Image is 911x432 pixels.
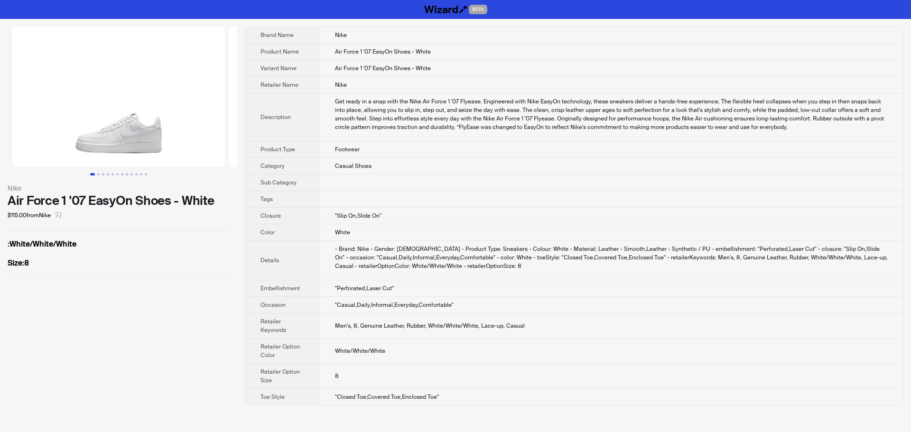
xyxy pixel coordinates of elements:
span: Nike [335,81,347,89]
span: White/White/White [335,347,385,355]
button: Go to slide 9 [130,173,133,175]
span: Air Force 1 '07 EasyOn Shoes - White [335,64,431,72]
span: Sub Category [260,179,297,186]
img: Air Force 1 '07 EasyOn Shoes - White Air Force 1 '07 EasyOn Shoes - White image 2 [229,27,441,167]
button: Go to slide 12 [145,173,147,175]
span: Brand Name [260,31,294,39]
span: Embellishment [260,285,300,292]
button: Go to slide 4 [107,173,109,175]
img: Air Force 1 '07 EasyOn Shoes - White Air Force 1 '07 EasyOn Shoes - White image 1 [12,27,225,167]
button: Go to slide 1 [90,173,95,175]
span: Size : [8,258,24,268]
span: Occasion [260,301,286,309]
span: Product Type [260,146,295,153]
label: White/White/White [8,239,230,250]
span: Description [260,113,291,121]
span: Casual Shoes [335,162,372,170]
span: Nike [335,31,347,39]
span: White [335,229,350,236]
button: Go to slide 3 [102,173,104,175]
span: "Perforated,Laser Cut" [335,285,394,292]
span: Retailer Name [260,81,298,89]
span: 8 [335,372,339,380]
span: Category [260,162,285,170]
span: Retailer Option Color [260,343,300,359]
span: "Casual,Daily,Informal,Everyday,Comfortable" [335,301,454,309]
button: Go to slide 6 [116,173,119,175]
span: Variant Name [260,64,297,72]
button: Go to slide 11 [140,173,142,175]
button: Go to slide 8 [126,173,128,175]
span: Color [260,229,275,236]
span: Retailer Option Size [260,368,300,384]
span: Toe Style [260,393,285,401]
div: Nike [8,183,230,193]
span: Air Force 1 '07 EasyOn Shoes - White [335,48,431,55]
button: Go to slide 7 [121,173,123,175]
span: : [8,239,9,249]
span: Tags [260,195,273,203]
button: Go to slide 10 [135,173,138,175]
div: Air Force 1 '07 EasyOn Shoes - White [8,193,230,208]
label: 8 [8,257,230,269]
span: Details [260,257,279,264]
span: Men's, 8, Genuine Leather, Rubber, White/White/White, Lace-up, Casual [335,322,525,330]
div: Get ready in a snap with the Nike Air Force 1 '07 Flyease. Engineered with Nike EasyOn technology... [335,97,888,131]
span: Retailer Keywords [260,318,286,334]
span: BETA [469,5,487,14]
div: $115.00 from Nike [8,208,230,223]
span: Product Name [260,48,299,55]
span: "Closed Toe,Covered Toe,Enclosed Toe" [335,393,439,401]
span: select [56,212,61,218]
button: Go to slide 2 [97,173,100,175]
span: Closure [260,212,281,220]
div: - Brand: Nike - Gender: Mens - Product Type: Sneakers - Colour: White - Material: Leather - Smoot... [335,245,888,270]
span: "Slip On,Slide On" [335,212,381,220]
button: Go to slide 5 [112,173,114,175]
span: Footwear [335,146,360,153]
